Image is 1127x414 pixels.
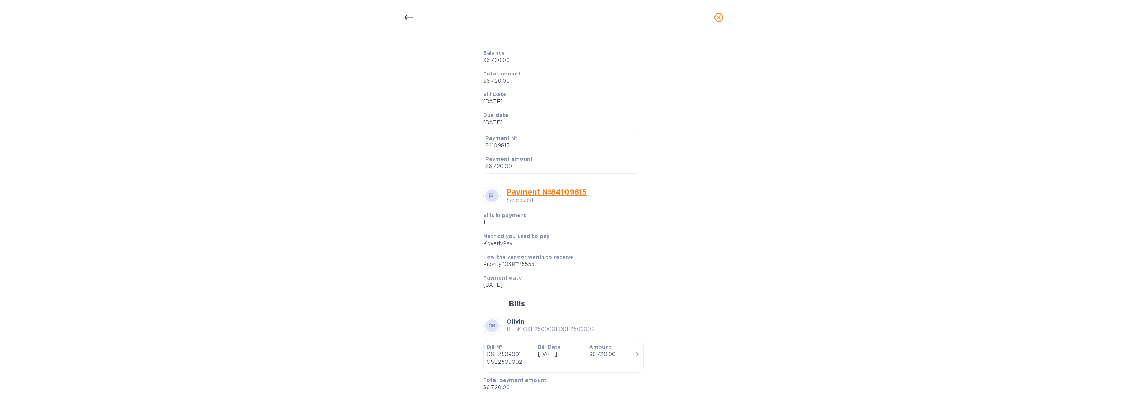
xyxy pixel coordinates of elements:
b: Bills in payment [483,212,526,218]
b: How the vendor wants to receive [483,254,574,260]
button: close [710,9,728,26]
div: KoverlyPay [483,240,638,247]
p: $6,720.00 [483,77,638,85]
p: [DATE] [483,119,638,126]
p: Bill № OSE2509001 OSE2509002 [507,325,595,333]
div: Priority 1038***5555 [483,261,638,268]
b: Payment amount [485,156,533,162]
b: Bill № [486,344,502,350]
b: Payment № [485,135,517,141]
b: Amount [589,344,611,350]
p: 84109815 [485,142,639,149]
p: [DATE] [538,351,583,358]
b: Total amount [483,71,521,77]
b: Bill Date [538,344,561,350]
p: $6,720.00 [483,56,638,64]
p: [DATE] [483,281,638,289]
b: Total payment amount [483,377,547,383]
b: Method you used to pay [483,233,549,239]
b: Bill Date [483,91,506,97]
b: Olivin [507,318,524,325]
p: Scheduled [507,196,587,204]
div: $6,720.00 [589,351,635,358]
p: [DATE] [483,98,638,106]
p: $6,720.00 [483,384,638,391]
a: Payment № 84109815 [507,187,587,196]
p: $6,720.00 [485,163,639,170]
button: Bill №OSE2509001 OSE2509002Bill Date[DATE]Amount$6,720.00 [483,340,644,373]
b: Payment date [483,275,522,281]
p: OSE2509001 OSE2509002 [486,351,532,366]
b: ON [488,323,496,328]
p: 1 [483,219,586,227]
b: Due date [483,112,508,118]
b: Balance [483,50,505,56]
h2: Bills [509,299,525,308]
